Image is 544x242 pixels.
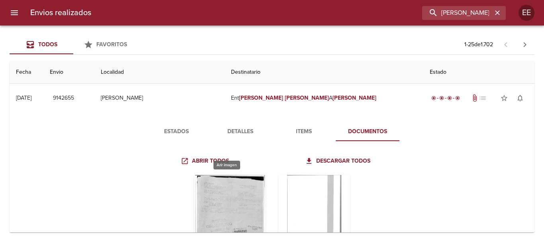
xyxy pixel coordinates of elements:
span: Todos [38,41,57,48]
td: Ent A [225,84,423,112]
button: 9142655 [50,91,77,106]
button: Activar notificaciones [512,90,528,106]
th: Envio [43,61,94,84]
th: Localidad [94,61,225,84]
em: [PERSON_NAME] [333,94,377,101]
a: Descargar todos [303,154,374,169]
span: Pagina siguiente [515,35,534,54]
div: Entregado [430,94,462,102]
span: Abrir todos [182,156,229,166]
span: radio_button_checked [455,96,460,100]
span: Favoritos [96,41,127,48]
div: [DATE] [16,94,31,101]
span: notifications_none [516,94,524,102]
a: Abrir todos [179,154,232,169]
em: [PERSON_NAME] [285,94,329,101]
span: radio_button_checked [447,96,452,100]
span: star_border [500,94,508,102]
span: Detalles [213,127,267,137]
span: No tiene pedido asociado [479,94,487,102]
div: Abrir información de usuario [519,5,534,21]
em: [PERSON_NAME] [239,94,283,101]
th: Estado [423,61,534,84]
button: Agregar a favoritos [496,90,512,106]
span: Tiene documentos adjuntos [471,94,479,102]
input: buscar [422,6,492,20]
span: Documentos [340,127,395,137]
td: [PERSON_NAME] [94,84,225,112]
div: Tabs Envios [10,35,137,54]
button: menu [5,3,24,22]
span: Estados [149,127,204,137]
th: Fecha [10,61,43,84]
div: Tabs detalle de guia [145,122,399,141]
span: radio_button_checked [431,96,436,100]
div: EE [519,5,534,21]
h6: Envios realizados [30,6,91,19]
span: 9142655 [53,93,74,103]
th: Destinatario [225,61,423,84]
span: Descargar todos [307,156,370,166]
span: Items [277,127,331,137]
span: Pagina anterior [496,40,515,48]
p: 1 - 25 de 1.702 [464,41,493,49]
span: radio_button_checked [439,96,444,100]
